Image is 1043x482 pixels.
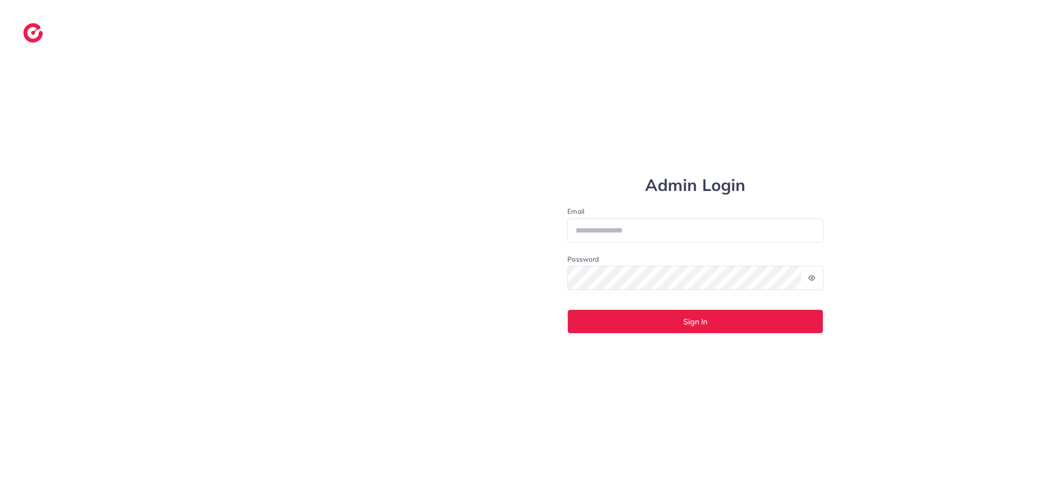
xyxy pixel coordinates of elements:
span: Sign In [683,318,707,325]
label: Email [567,206,823,216]
img: logo [23,23,43,43]
h1: Admin Login [567,175,823,195]
label: Password [567,254,599,264]
button: Sign In [567,309,823,334]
